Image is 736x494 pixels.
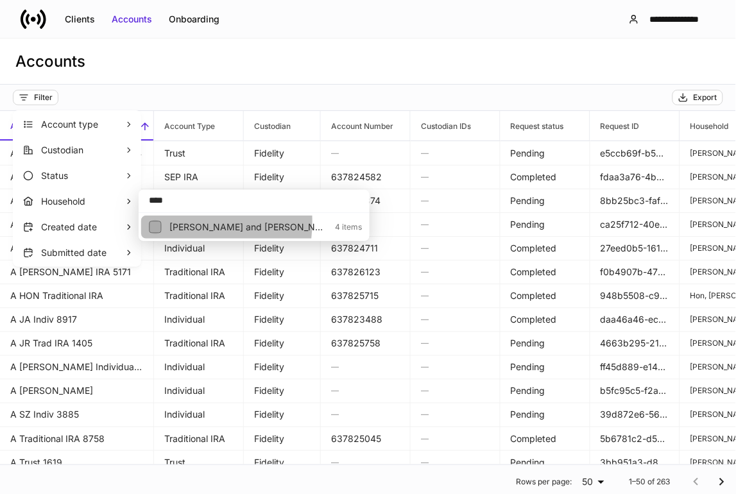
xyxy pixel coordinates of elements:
p: Rude, Patrick and Dawn [169,221,327,234]
p: Household [41,195,124,208]
p: Submitted date [41,246,124,259]
p: Account type [41,118,124,131]
p: 4 items [327,222,362,232]
p: Custodian [41,144,124,157]
p: Status [41,169,124,182]
p: Created date [41,221,124,234]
